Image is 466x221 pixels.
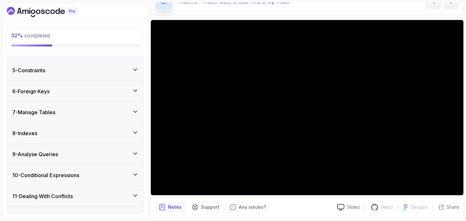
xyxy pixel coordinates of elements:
p: Share [447,204,459,210]
h3: 7 - Manage Tables [12,108,55,116]
button: Support button [188,202,223,212]
a: Slides [332,204,365,211]
button: 10-Conditional Expressions [7,165,144,186]
iframe: 4 - Index Size, Create and Drop Index [151,20,463,195]
h3: 11 - Dealing With Conflicts [12,192,73,200]
h3: 5 - Constraints [12,66,45,74]
button: Share [433,204,459,210]
button: 6-Foreign Keys [7,81,144,102]
p: Designs [411,204,428,210]
span: completed [11,32,50,39]
button: Feedback button [226,202,270,212]
p: Slides [347,204,360,210]
span: 32 % [11,32,23,39]
h3: 10 - Conditional Expressions [12,171,79,179]
p: Any issues? [239,204,266,210]
h3: 8 - Indexes [12,129,37,137]
a: Dashboard [7,7,92,17]
p: Support [201,204,219,210]
button: 8-Indexes [7,123,144,144]
h3: 12 - Sub Queries [12,213,50,221]
button: 9-Analyse Queries [7,144,144,165]
h3: 9 - Analyse Queries [12,150,58,158]
p: Repo [381,204,393,210]
button: 5-Constraints [7,60,144,81]
button: 7-Manage Tables [7,102,144,123]
button: 11-Dealing With Conflicts [7,186,144,206]
p: Notes [168,204,182,210]
button: notes button [155,202,185,212]
h3: 6 - Foreign Keys [12,87,50,95]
